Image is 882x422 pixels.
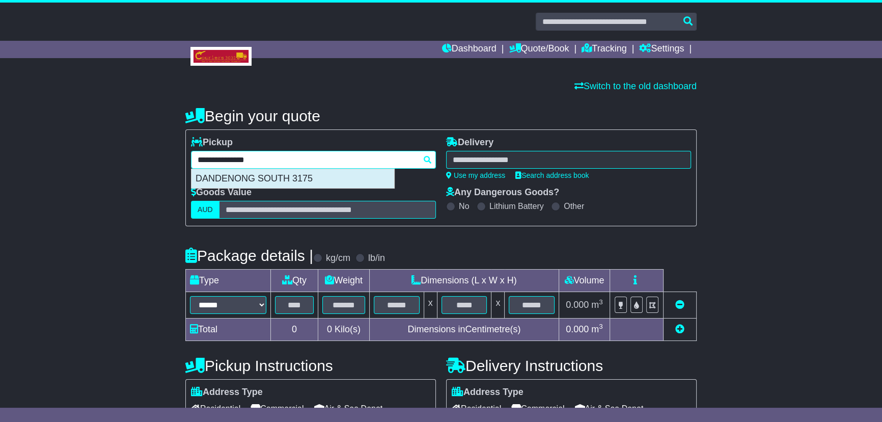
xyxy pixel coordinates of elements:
[327,324,332,334] span: 0
[185,247,313,264] h4: Package details |
[186,319,271,341] td: Total
[511,401,564,416] span: Commercial
[191,187,252,198] label: Goods Value
[326,253,350,264] label: kg/cm
[191,151,436,169] typeahead: Please provide city
[424,292,437,319] td: x
[271,270,318,292] td: Qty
[452,387,523,398] label: Address Type
[442,41,497,58] a: Dashboard
[566,324,589,334] span: 0.000
[191,401,240,416] span: Residential
[318,319,370,341] td: Kilo(s)
[369,319,559,341] td: Dimensions in Centimetre(s)
[186,270,271,292] td: Type
[446,187,559,198] label: Any Dangerous Goods?
[639,41,684,58] a: Settings
[446,171,505,179] a: Use my address
[675,324,684,334] a: Add new item
[675,300,684,310] a: Remove this item
[191,387,263,398] label: Address Type
[574,81,697,91] a: Switch to the old dashboard
[318,270,370,292] td: Weight
[582,41,626,58] a: Tracking
[599,298,603,306] sup: 3
[191,169,394,189] div: DANDENONG SOUTH 3175
[564,201,584,211] label: Other
[566,300,589,310] span: 0.000
[185,108,697,124] h4: Begin your quote
[314,401,383,416] span: Air & Sea Depot
[559,270,610,292] td: Volume
[452,401,501,416] span: Residential
[489,201,544,211] label: Lithium Battery
[271,319,318,341] td: 0
[368,253,385,264] label: lb/in
[446,137,493,148] label: Delivery
[369,270,559,292] td: Dimensions (L x W x H)
[599,323,603,330] sup: 3
[191,201,219,219] label: AUD
[591,324,603,334] span: m
[509,41,569,58] a: Quote/Book
[491,292,505,319] td: x
[515,171,589,179] a: Search address book
[575,401,644,416] span: Air & Sea Depot
[185,357,436,374] h4: Pickup Instructions
[251,401,304,416] span: Commercial
[446,357,697,374] h4: Delivery Instructions
[459,201,469,211] label: No
[191,137,233,148] label: Pickup
[591,300,603,310] span: m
